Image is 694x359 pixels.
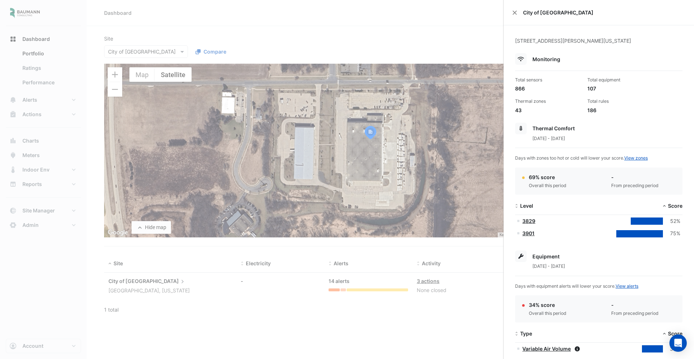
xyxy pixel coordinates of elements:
div: From preceding period [611,182,659,189]
div: From preceding period [611,310,659,317]
div: 866 [515,85,582,92]
div: - [611,301,659,309]
span: City of [GEOGRAPHIC_DATA] [523,9,685,16]
span: Score [668,203,682,209]
span: Days with equipment alerts will lower your score. [515,283,638,289]
a: View alerts [616,283,638,289]
button: Close [512,10,517,15]
span: Days with zones too hot or cold will lower your score. [515,155,648,161]
a: Variable Air Volume [522,346,571,352]
span: [DATE] - [DATE] [532,136,565,141]
div: 43 [515,106,582,114]
span: Level [520,203,533,209]
div: 52% [663,217,680,225]
div: - [611,173,659,181]
span: Score [668,330,682,337]
div: Thermal zones [515,98,582,105]
div: 34% score [529,301,566,309]
span: Type [520,330,532,337]
a: View zones [624,155,648,161]
div: Total sensors [515,77,582,83]
div: [STREET_ADDRESS][PERSON_NAME][US_STATE] [515,37,682,53]
div: 34% [663,345,680,353]
a: 3901 [522,230,535,236]
span: Thermal Comfort [532,125,575,131]
div: 107 [587,85,654,92]
div: Open Intercom Messenger [669,334,687,352]
a: 3829 [522,218,535,224]
div: 69% score [529,173,566,181]
div: Overall this period [529,310,566,317]
div: Total equipment [587,77,654,83]
div: Total rules [587,98,654,105]
span: Monitoring [532,56,560,62]
span: Equipment [532,253,560,259]
div: 186 [587,106,654,114]
div: 75% [663,229,680,238]
span: [DATE] - [DATE] [532,263,565,269]
div: Overall this period [529,182,566,189]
